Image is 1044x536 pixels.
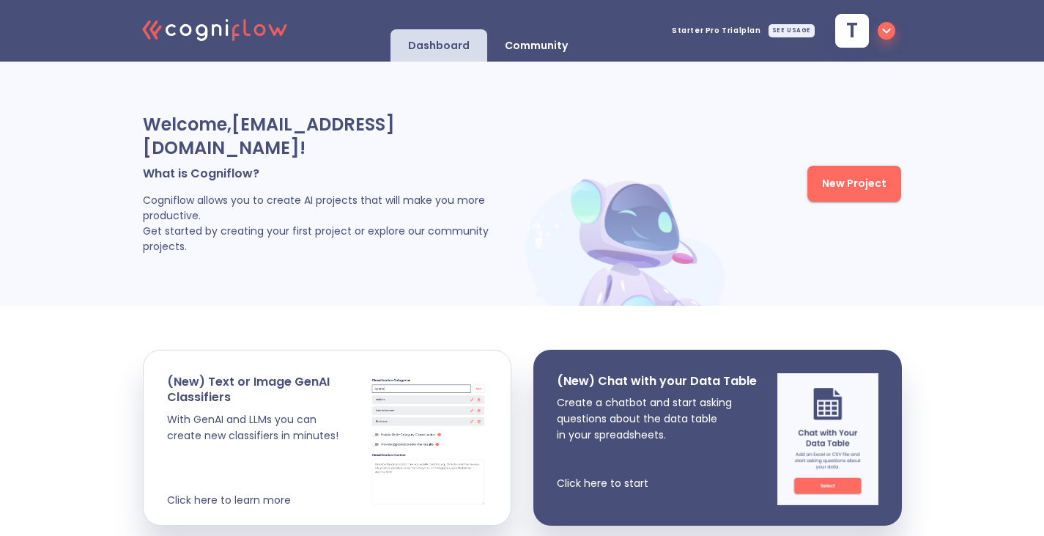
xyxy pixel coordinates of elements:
[521,166,733,306] img: header robot
[167,411,369,508] p: With GenAI and LLMs you can create new classifiers in minutes! Click here to learn more
[167,374,369,405] p: (New) Text or Image GenAI Classifiers
[822,175,886,193] span: New Project
[369,374,487,506] img: cards stack img
[769,24,815,37] div: SEE USAGE
[143,113,521,160] p: Welcome, [EMAIL_ADDRESS][DOMAIN_NAME] !
[557,394,757,491] p: Create a chatbot and start asking questions about the data table in your spreadsheets. Click here...
[557,373,757,389] p: (New) Chat with your Data Table
[143,166,521,181] p: What is Cogniflow?
[846,21,858,41] span: t
[143,193,521,254] p: Cogniflow allows you to create AI projects that will make you more productive. Get started by cre...
[777,373,878,505] img: chat img
[408,39,470,53] p: Dashboard
[823,10,901,52] button: t
[672,27,761,34] span: Starter Pro Trial plan
[807,166,901,202] button: New Project
[505,39,568,53] p: Community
